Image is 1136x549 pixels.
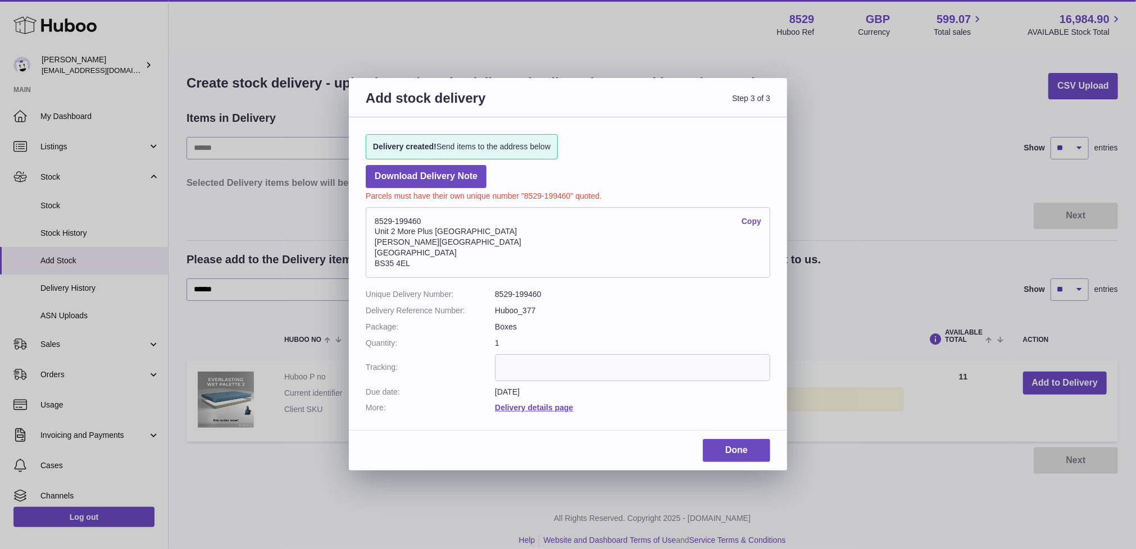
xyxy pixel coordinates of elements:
a: Copy [742,216,761,227]
dd: Huboo_377 [495,305,770,316]
dt: Quantity: [366,338,495,349]
a: Download Delivery Note [366,165,487,188]
span: Send items to the address below [373,141,551,152]
dd: [DATE] [495,387,770,397]
span: Step 3 of 3 [568,89,770,120]
h3: Add stock delivery [366,89,568,120]
dt: Tracking: [366,354,495,381]
dt: Unique Delivery Number: [366,289,495,300]
dd: 8529-199460 [495,289,770,300]
dt: Delivery Reference Number: [366,305,495,316]
strong: Delivery created! [373,142,437,151]
dt: Due date: [366,387,495,397]
dd: Boxes [495,322,770,332]
dt: Package: [366,322,495,332]
dd: 1 [495,338,770,349]
a: Done [703,439,770,462]
address: 8529-199460 Unit 2 More Plus [GEOGRAPHIC_DATA] [PERSON_NAME][GEOGRAPHIC_DATA] [GEOGRAPHIC_DATA] B... [366,207,770,278]
a: Delivery details page [495,403,573,412]
dt: More: [366,402,495,413]
p: Parcels must have their own unique number "8529-199460" quoted. [366,188,770,202]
